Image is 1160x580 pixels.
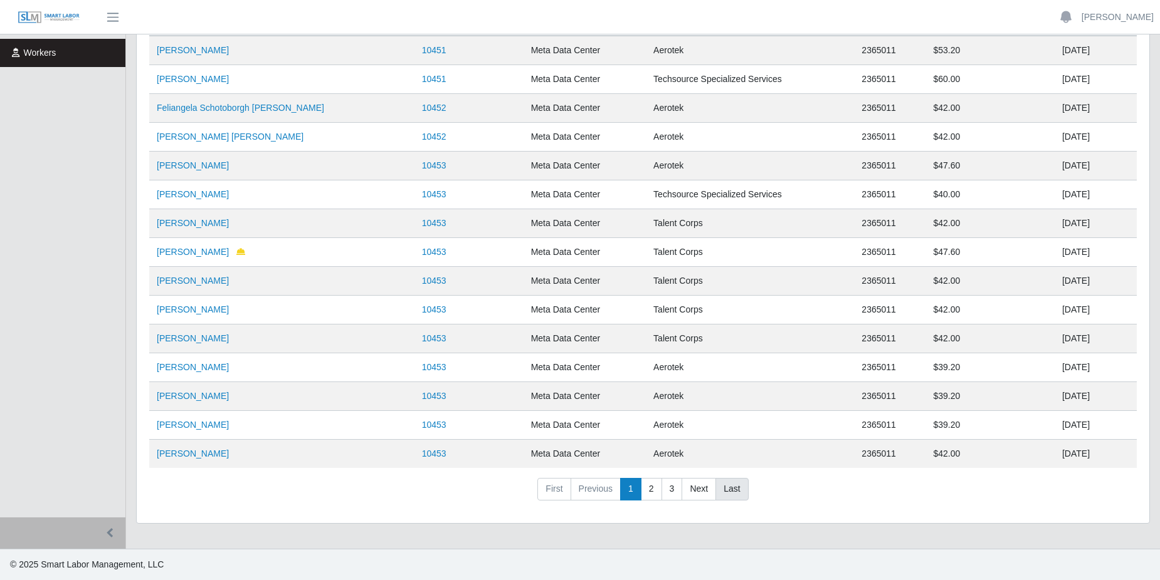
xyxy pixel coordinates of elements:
td: Meta Data Center [524,353,646,382]
td: $60.00 [925,65,1055,94]
td: [DATE] [1055,36,1137,65]
td: [DATE] [1055,180,1137,209]
td: $42.00 [925,123,1055,152]
td: 2365011 [854,36,925,65]
a: [PERSON_NAME] [157,420,229,430]
td: [DATE] [1055,94,1137,123]
td: Techsource Specialized Services [646,180,854,209]
nav: pagination [149,478,1137,510]
a: 10453 [422,160,446,170]
a: 10452 [422,132,446,142]
td: Meta Data Center [524,324,646,353]
td: $42.00 [925,440,1055,469]
td: $39.20 [925,353,1055,382]
td: 2365011 [854,411,925,440]
td: Aerotek [646,440,854,469]
a: 10453 [422,218,446,228]
td: Talent Corps [646,209,854,238]
td: 2365011 [854,440,925,469]
a: 10453 [422,333,446,343]
td: 2365011 [854,296,925,324]
td: Talent Corps [646,238,854,267]
i: team lead [236,247,245,256]
a: 10452 [422,103,446,113]
td: Aerotek [646,94,854,123]
a: [PERSON_NAME] [157,391,229,401]
a: 10453 [422,247,446,257]
td: [DATE] [1055,65,1137,94]
td: Talent Corps [646,296,854,324]
td: Aerotek [646,123,854,152]
td: Meta Data Center [524,440,646,469]
a: 2 [641,478,662,500]
a: [PERSON_NAME] [PERSON_NAME] [157,132,303,142]
td: $39.20 [925,382,1055,411]
td: Meta Data Center [524,94,646,123]
a: Next [682,478,716,500]
a: [PERSON_NAME] [157,448,229,458]
td: 2365011 [854,324,925,353]
a: [PERSON_NAME] [157,276,229,286]
td: Meta Data Center [524,238,646,267]
a: 10453 [422,276,446,286]
td: $42.00 [925,324,1055,353]
td: $42.00 [925,209,1055,238]
a: Last [715,478,748,500]
td: Talent Corps [646,267,854,296]
td: [DATE] [1055,296,1137,324]
a: 10453 [422,362,446,372]
td: $47.60 [925,152,1055,180]
td: 2365011 [854,180,925,209]
td: [DATE] [1055,353,1137,382]
td: Aerotek [646,382,854,411]
td: [DATE] [1055,382,1137,411]
a: 10451 [422,45,446,55]
td: Aerotek [646,411,854,440]
td: $39.20 [925,411,1055,440]
td: 2365011 [854,353,925,382]
a: 10453 [422,448,446,458]
a: [PERSON_NAME] [157,45,229,55]
a: [PERSON_NAME] [157,304,229,314]
img: SLM Logo [18,11,80,24]
a: [PERSON_NAME] [157,74,229,84]
a: 10453 [422,391,446,401]
td: Meta Data Center [524,209,646,238]
a: 10453 [422,304,446,314]
td: $47.60 [925,238,1055,267]
td: [DATE] [1055,411,1137,440]
td: [DATE] [1055,267,1137,296]
td: 2365011 [854,65,925,94]
a: [PERSON_NAME] [157,247,229,257]
td: $42.00 [925,94,1055,123]
td: Aerotek [646,152,854,180]
td: Aerotek [646,353,854,382]
a: [PERSON_NAME] [157,218,229,228]
td: 2365011 [854,152,925,180]
td: Techsource Specialized Services [646,65,854,94]
td: [DATE] [1055,238,1137,267]
td: Meta Data Center [524,296,646,324]
a: 10451 [422,74,446,84]
td: 2365011 [854,209,925,238]
td: 2365011 [854,94,925,123]
td: $53.20 [925,36,1055,65]
td: Meta Data Center [524,180,646,209]
td: 2365011 [854,382,925,411]
td: $42.00 [925,267,1055,296]
span: © 2025 Smart Labor Management, LLC [10,559,164,569]
td: [DATE] [1055,123,1137,152]
a: [PERSON_NAME] [157,189,229,199]
td: $42.00 [925,296,1055,324]
td: Meta Data Center [524,152,646,180]
a: 1 [620,478,641,500]
td: $40.00 [925,180,1055,209]
td: 2365011 [854,238,925,267]
a: [PERSON_NAME] [157,333,229,343]
a: 3 [662,478,683,500]
td: Meta Data Center [524,267,646,296]
a: [PERSON_NAME] [157,362,229,372]
td: [DATE] [1055,440,1137,469]
td: Talent Corps [646,324,854,353]
td: Meta Data Center [524,65,646,94]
